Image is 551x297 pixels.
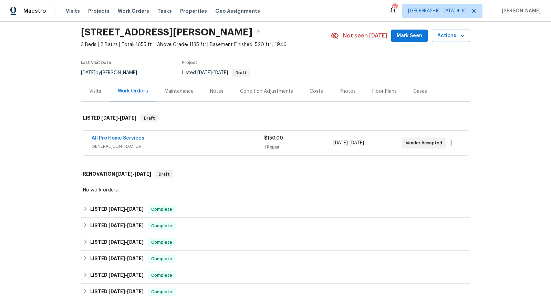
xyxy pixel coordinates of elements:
[81,107,470,129] div: LISTED [DATE]-[DATE]Draft
[343,32,387,39] span: Not seen [DATE]
[116,172,133,176] span: [DATE]
[116,172,151,176] span: -
[148,288,175,295] span: Complete
[197,70,212,75] span: [DATE]
[81,251,470,267] div: LISTED [DATE]-[DATE]Complete
[108,289,125,294] span: [DATE]
[432,30,470,42] button: Actions
[157,9,172,13] span: Tasks
[120,115,136,120] span: [DATE]
[108,240,125,244] span: [DATE]
[148,255,175,262] span: Complete
[118,88,148,95] div: Work Orders
[108,207,125,211] span: [DATE]
[83,114,136,122] h6: LISTED
[391,30,428,42] button: Mark Seen
[127,289,144,294] span: [DATE]
[90,222,144,230] h6: LISTED
[127,223,144,228] span: [DATE]
[392,4,397,11] div: 132
[90,288,144,296] h6: LISTED
[83,170,151,178] h6: RENOVATION
[148,239,175,246] span: Complete
[215,8,260,14] span: Geo Assignments
[81,29,252,36] h2: [STREET_ADDRESS][PERSON_NAME]
[127,273,144,277] span: [DATE]
[108,207,144,211] span: -
[118,8,149,14] span: Work Orders
[182,70,250,75] span: Listed
[233,71,249,75] span: Draft
[81,267,470,284] div: LISTED [DATE]-[DATE]Complete
[108,273,125,277] span: [DATE]
[81,234,470,251] div: LISTED [DATE]-[DATE]Complete
[127,207,144,211] span: [DATE]
[350,141,364,145] span: [DATE]
[81,60,111,65] span: Last Visit Date
[101,115,118,120] span: [DATE]
[340,88,356,95] div: Photos
[90,271,144,279] h6: LISTED
[499,8,541,14] span: [PERSON_NAME]
[437,32,465,40] span: Actions
[127,256,144,261] span: [DATE]
[333,140,364,146] span: -
[83,187,468,194] div: No work orders.
[156,171,173,178] span: Draft
[148,222,175,229] span: Complete
[81,69,145,77] div: by [PERSON_NAME]
[197,70,228,75] span: -
[413,88,427,95] div: Cases
[108,223,144,228] span: -
[214,70,228,75] span: [DATE]
[372,88,397,95] div: Floor Plans
[101,115,136,120] span: -
[66,8,80,14] span: Visits
[90,255,144,263] h6: LISTED
[148,206,175,213] span: Complete
[408,8,467,14] span: [GEOGRAPHIC_DATA] + 10
[310,88,323,95] div: Costs
[264,144,333,151] div: 1 Repair
[81,201,470,218] div: LISTED [DATE]-[DATE]Complete
[90,238,144,246] h6: LISTED
[108,240,144,244] span: -
[148,272,175,279] span: Complete
[81,163,470,185] div: RENOVATION [DATE]-[DATE]Draft
[108,273,144,277] span: -
[89,88,101,95] div: Visits
[127,240,144,244] span: [DATE]
[397,32,422,40] span: Mark Seen
[88,8,110,14] span: Projects
[81,218,470,234] div: LISTED [DATE]-[DATE]Complete
[210,88,223,95] div: Notes
[180,8,207,14] span: Properties
[23,8,46,14] span: Maestro
[108,289,144,294] span: -
[90,205,144,213] h6: LISTED
[108,256,144,261] span: -
[108,223,125,228] span: [DATE]
[141,115,158,122] span: Draft
[165,88,194,95] div: Maintenance
[135,172,151,176] span: [DATE]
[182,60,197,65] span: Project
[92,143,264,150] span: GENERAL_CONTRACTOR
[406,140,445,146] span: Vendor Accepted
[92,136,144,141] a: All Pro Home Services
[81,41,331,48] span: 3 Beds | 2 Baths | Total: 1655 ft² | Above Grade: 1135 ft² | Basement Finished: 520 ft² | 1946
[240,88,293,95] div: Condition Adjustments
[264,136,283,141] span: $150.00
[252,26,265,38] button: Copy Address
[333,141,348,145] span: [DATE]
[108,256,125,261] span: [DATE]
[81,70,95,75] span: [DATE]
